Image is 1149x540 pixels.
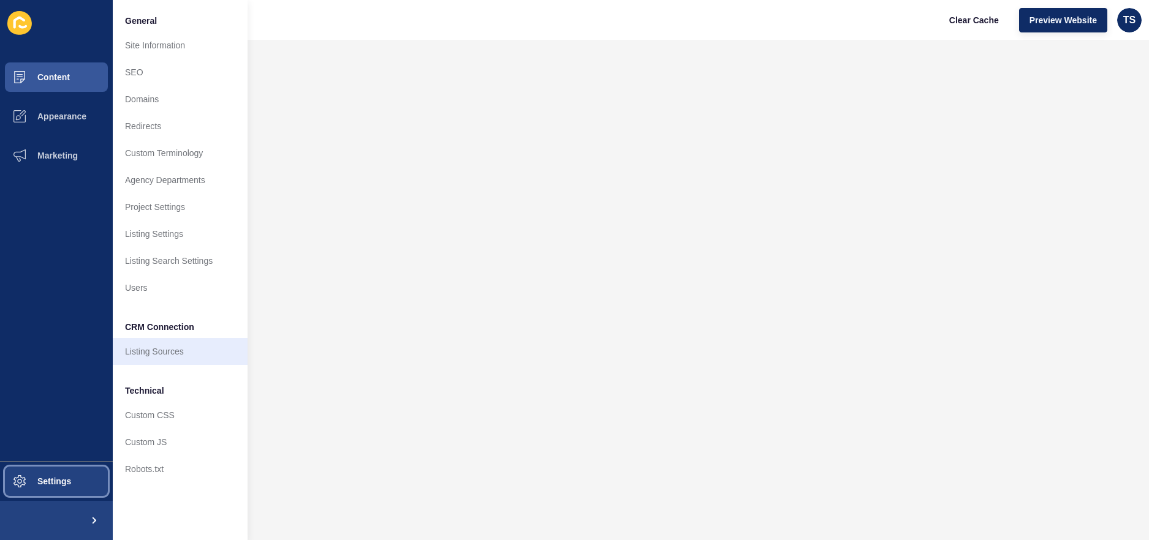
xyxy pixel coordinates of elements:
span: General [125,15,157,27]
a: Site Information [113,32,248,59]
span: CRM Connection [125,321,194,333]
a: Custom JS [113,429,248,456]
a: Listing Search Settings [113,247,248,274]
a: Project Settings [113,193,248,220]
span: Preview Website [1030,14,1097,26]
a: Robots.txt [113,456,248,482]
a: Agency Departments [113,167,248,193]
a: Domains [113,86,248,113]
span: Technical [125,384,164,397]
a: Users [113,274,248,301]
span: TS [1123,14,1136,26]
a: Custom CSS [113,402,248,429]
a: Custom Terminology [113,140,248,167]
a: Listing Settings [113,220,248,247]
a: SEO [113,59,248,86]
span: Clear Cache [949,14,999,26]
a: Listing Sources [113,338,248,365]
button: Clear Cache [939,8,1009,32]
a: Redirects [113,113,248,140]
button: Preview Website [1019,8,1107,32]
